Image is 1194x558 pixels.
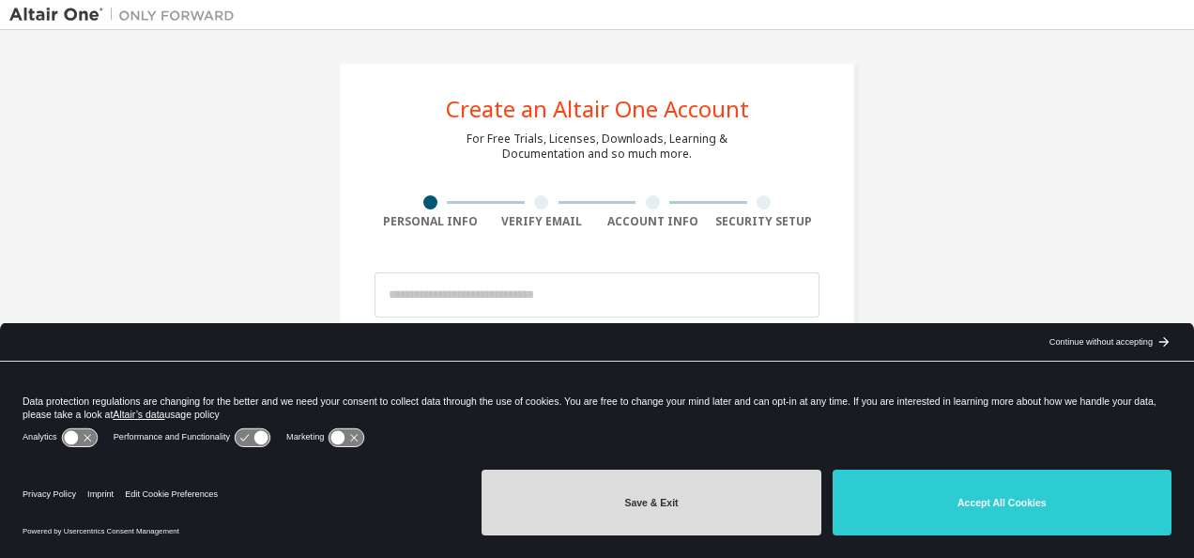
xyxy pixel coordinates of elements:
[375,214,486,229] div: Personal Info
[467,132,727,162] div: For Free Trials, Licenses, Downloads, Learning & Documentation and so much more.
[446,98,749,120] div: Create an Altair One Account
[597,214,709,229] div: Account Info
[709,214,820,229] div: Security Setup
[486,214,598,229] div: Verify Email
[9,6,244,24] img: Altair One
